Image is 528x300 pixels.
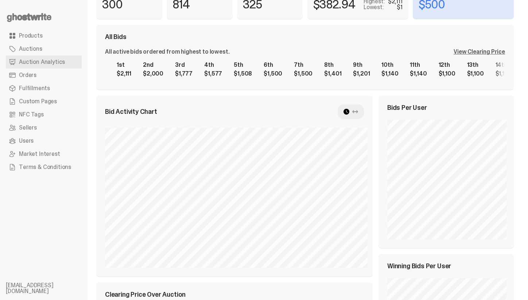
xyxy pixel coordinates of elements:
[264,62,282,68] div: 6th
[294,62,312,68] div: 7th
[204,62,222,68] div: 4th
[6,42,82,55] a: Auctions
[324,62,341,68] div: 8th
[143,62,163,68] div: 2nd
[397,4,403,10] div: $1
[19,85,50,91] span: Fulfillments
[19,164,71,170] span: Terms & Conditions
[6,121,82,134] a: Sellers
[234,62,252,68] div: 5th
[6,69,82,82] a: Orders
[324,71,341,77] div: $1,401
[143,71,163,77] div: $2,000
[264,71,282,77] div: $1,500
[105,49,229,55] div: All active bids ordered from highest to lowest.
[496,62,512,68] div: 14th
[410,62,427,68] div: 11th
[6,55,82,69] a: Auction Analytics
[19,99,57,104] span: Custom Pages
[496,71,512,77] div: $1,100
[6,282,93,294] li: [EMAIL_ADDRESS][DOMAIN_NAME]
[6,134,82,147] a: Users
[467,62,484,68] div: 13th
[387,263,451,269] span: Winning Bids Per User
[439,62,455,68] div: 12th
[364,4,384,10] p: Lowest:
[105,108,157,115] span: Bid Activity Chart
[117,62,131,68] div: 1st
[454,49,505,55] div: View Clearing Price
[19,151,60,157] span: Market Interest
[353,62,370,68] div: 9th
[6,29,82,42] a: Products
[294,71,312,77] div: $1,500
[19,112,44,118] span: NFC Tags
[204,71,222,77] div: $1,577
[387,104,427,111] span: Bids Per User
[439,71,455,77] div: $1,100
[6,147,82,161] a: Market Interest
[6,95,82,108] a: Custom Pages
[234,71,252,77] div: $1,508
[19,33,43,39] span: Products
[175,62,193,68] div: 3rd
[19,46,42,52] span: Auctions
[6,82,82,95] a: Fulfillments
[467,71,484,77] div: $1,100
[353,71,370,77] div: $1,201
[19,138,34,144] span: Users
[105,291,186,298] span: Clearing Price Over Auction
[381,62,398,68] div: 10th
[410,71,427,77] div: $1,140
[19,72,36,78] span: Orders
[6,161,82,174] a: Terms & Conditions
[381,71,398,77] div: $1,140
[175,71,193,77] div: $1,777
[105,34,127,40] span: All Bids
[19,125,37,131] span: Sellers
[19,59,65,65] span: Auction Analytics
[6,108,82,121] a: NFC Tags
[117,71,131,77] div: $2,111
